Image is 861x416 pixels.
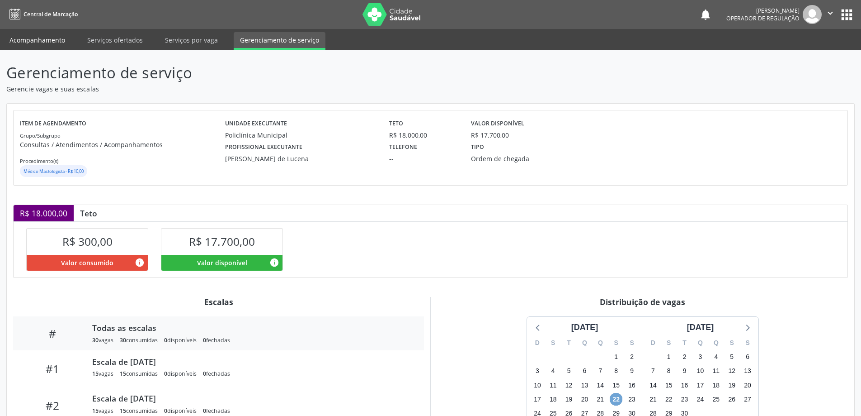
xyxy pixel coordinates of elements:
[663,365,675,378] span: segunda-feira, 8 de setembro de 2025
[699,8,712,21] button: notifications
[164,336,197,344] div: disponíveis
[471,117,524,131] label: Valor disponível
[6,7,78,22] a: Central de Marcação
[74,208,104,218] div: Teto
[92,323,411,333] div: Todas as escalas
[20,117,86,131] label: Item de agendamento
[594,379,607,392] span: quinta-feira, 14 de agosto de 2025
[647,379,659,392] span: domingo, 14 de setembro de 2025
[92,357,411,367] div: Escala de [DATE]
[120,407,126,415] span: 15
[24,168,84,174] small: Médico Mastologista - R$ 10,00
[203,336,206,344] span: 0
[563,379,575,392] span: terça-feira, 12 de agosto de 2025
[741,379,754,392] span: sábado, 20 de setembro de 2025
[203,407,206,415] span: 0
[164,407,167,415] span: 0
[547,379,560,392] span: segunda-feira, 11 de agosto de 2025
[725,365,738,378] span: sexta-feira, 12 de setembro de 2025
[568,321,602,334] div: [DATE]
[626,365,638,378] span: sábado, 9 de agosto de 2025
[710,351,722,363] span: quinta-feira, 4 de setembro de 2025
[81,32,149,48] a: Serviços ofertados
[531,393,544,406] span: domingo, 17 de agosto de 2025
[692,336,708,350] div: Q
[578,379,591,392] span: quarta-feira, 13 de agosto de 2025
[92,336,99,344] span: 30
[626,379,638,392] span: sábado, 16 de agosto de 2025
[92,407,99,415] span: 15
[19,399,86,412] div: #2
[610,393,622,406] span: sexta-feira, 22 de agosto de 2025
[234,32,325,50] a: Gerenciamento de serviço
[803,5,822,24] img: img
[19,327,86,340] div: #
[725,351,738,363] span: sexta-feira, 5 de setembro de 2025
[661,336,677,350] div: S
[6,62,600,84] p: Gerenciamento de serviço
[13,297,424,307] div: Escalas
[726,14,800,22] span: Operador de regulação
[14,205,74,221] div: R$ 18.000,00
[663,393,675,406] span: segunda-feira, 22 de setembro de 2025
[389,130,458,140] div: R$ 18.000,00
[726,7,800,14] div: [PERSON_NAME]
[164,407,197,415] div: disponíveis
[225,140,302,154] label: Profissional executante
[92,370,99,378] span: 15
[708,336,724,350] div: Q
[62,234,113,249] span: R$ 300,00
[710,393,722,406] span: quinta-feira, 25 de setembro de 2025
[225,154,376,163] div: [PERSON_NAME] de Lucena
[563,365,575,378] span: terça-feira, 5 de agosto de 2025
[203,370,230,378] div: fechadas
[610,379,622,392] span: sexta-feira, 15 de agosto de 2025
[164,336,167,344] span: 0
[547,393,560,406] span: segunda-feira, 18 de agosto de 2025
[608,336,624,350] div: S
[647,365,659,378] span: domingo, 7 de setembro de 2025
[594,365,607,378] span: quinta-feira, 7 de agosto de 2025
[710,365,722,378] span: quinta-feira, 11 de setembro de 2025
[663,379,675,392] span: segunda-feira, 15 de setembro de 2025
[189,234,255,249] span: R$ 17.700,00
[3,32,71,48] a: Acompanhamento
[694,393,706,406] span: quarta-feira, 24 de setembro de 2025
[725,379,738,392] span: sexta-feira, 19 de setembro de 2025
[593,336,608,350] div: Q
[545,336,561,350] div: S
[624,336,640,350] div: S
[563,393,575,406] span: terça-feira, 19 de agosto de 2025
[203,407,230,415] div: fechadas
[92,370,113,378] div: vagas
[437,297,848,307] div: Distribuição de vagas
[6,84,600,94] p: Gerencie vagas e suas escalas
[626,393,638,406] span: sábado, 23 de agosto de 2025
[626,351,638,363] span: sábado, 2 de agosto de 2025
[471,154,581,163] div: Ordem de chegada
[92,407,113,415] div: vagas
[225,117,287,131] label: Unidade executante
[471,140,484,154] label: Tipo
[269,258,279,268] i: Valor disponível para agendamentos feitos para este serviço
[389,154,458,163] div: --
[531,365,544,378] span: domingo, 3 de agosto de 2025
[724,336,740,350] div: S
[839,7,855,23] button: apps
[741,365,754,378] span: sábado, 13 de setembro de 2025
[578,365,591,378] span: quarta-feira, 6 de agosto de 2025
[389,140,417,154] label: Telefone
[547,365,560,378] span: segunda-feira, 4 de agosto de 2025
[120,336,126,344] span: 30
[678,365,691,378] span: terça-feira, 9 de setembro de 2025
[24,10,78,18] span: Central de Marcação
[92,393,411,403] div: Escala de [DATE]
[20,132,61,139] small: Grupo/Subgrupo
[740,336,756,350] div: S
[645,336,661,350] div: D
[678,393,691,406] span: terça-feira, 23 de setembro de 2025
[20,158,58,164] small: Procedimento(s)
[741,351,754,363] span: sábado, 6 de setembro de 2025
[530,336,546,350] div: D
[694,379,706,392] span: quarta-feira, 17 de setembro de 2025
